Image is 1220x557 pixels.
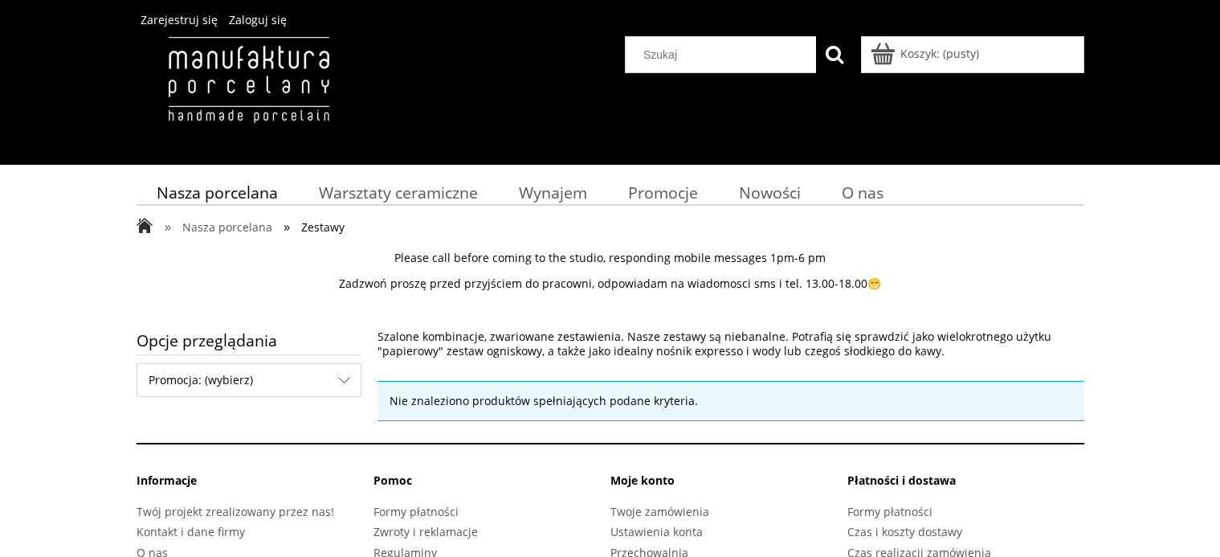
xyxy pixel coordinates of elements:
a: Twoje zamówienia [610,504,709,519]
li: Informacje [137,473,373,501]
a: Wynajem [498,177,607,208]
a: » Nasza porcelana [165,219,272,235]
input: Szukaj w sklepie [631,37,816,72]
li: Płatności i dostawa [847,473,1084,501]
p: Szalone kombinacje, zwariowane zestawienia. Nasze zestawy są niebanalne. Potrafią się sprawdzić j... [377,330,1084,358]
span: Zestawy [301,219,345,235]
a: Ustawienia konta [610,524,703,539]
a: Twój projekt zrealizowany przez nas! [137,504,334,519]
span: Wynajem [519,182,587,203]
a: Formy płatności [847,504,932,519]
div: Filtruj [137,363,361,397]
span: Warsztaty ceramiczne [319,182,478,203]
p: Please call before coming to the studio, responding mobile messages 1pm-6 pm [137,251,1084,265]
a: Zaloguj się [229,12,287,27]
span: O nas [842,182,883,203]
li: Moje konto [610,473,847,501]
p: Nie znaleziono produktów spełniających podane kryteria. [390,394,1072,408]
span: Nowości [739,182,801,203]
a: Zwroty i reklamacje [373,524,478,539]
span: » [165,217,171,235]
img: Manufaktura Porcelany [137,36,361,157]
span: Promocje [628,182,698,203]
a: Nowości [718,177,821,208]
li: Pomoc [373,473,610,501]
a: Nasza porcelana [137,177,299,208]
a: Zarejestruj się [141,12,218,27]
span: Nasza porcelana [182,219,272,235]
span: » [284,217,290,235]
span: Koszyk: [900,46,940,61]
button: Szukaj [816,36,853,73]
span: Promocja: (wybierz) [137,364,361,396]
a: Kontakt i dane firmy [137,524,245,539]
b: (pusty) [943,46,979,61]
a: Warsztaty ceramiczne [298,177,498,208]
a: O nas [821,177,904,208]
p: Zadzwoń proszę przed przyjściem do pracowni, odpowiadam na wiadomosci sms i tel. 13.00-18.00😁 [137,276,1084,291]
span: Nasza porcelana [157,182,278,203]
a: Promocje [607,177,718,208]
a: Formy płatności [373,504,459,519]
a: Produkty w koszyku 0. Przejdź do koszyka [873,46,979,61]
a: Czas i koszty dostawy [847,524,962,539]
span: Opcje przeglądania [137,326,361,354]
